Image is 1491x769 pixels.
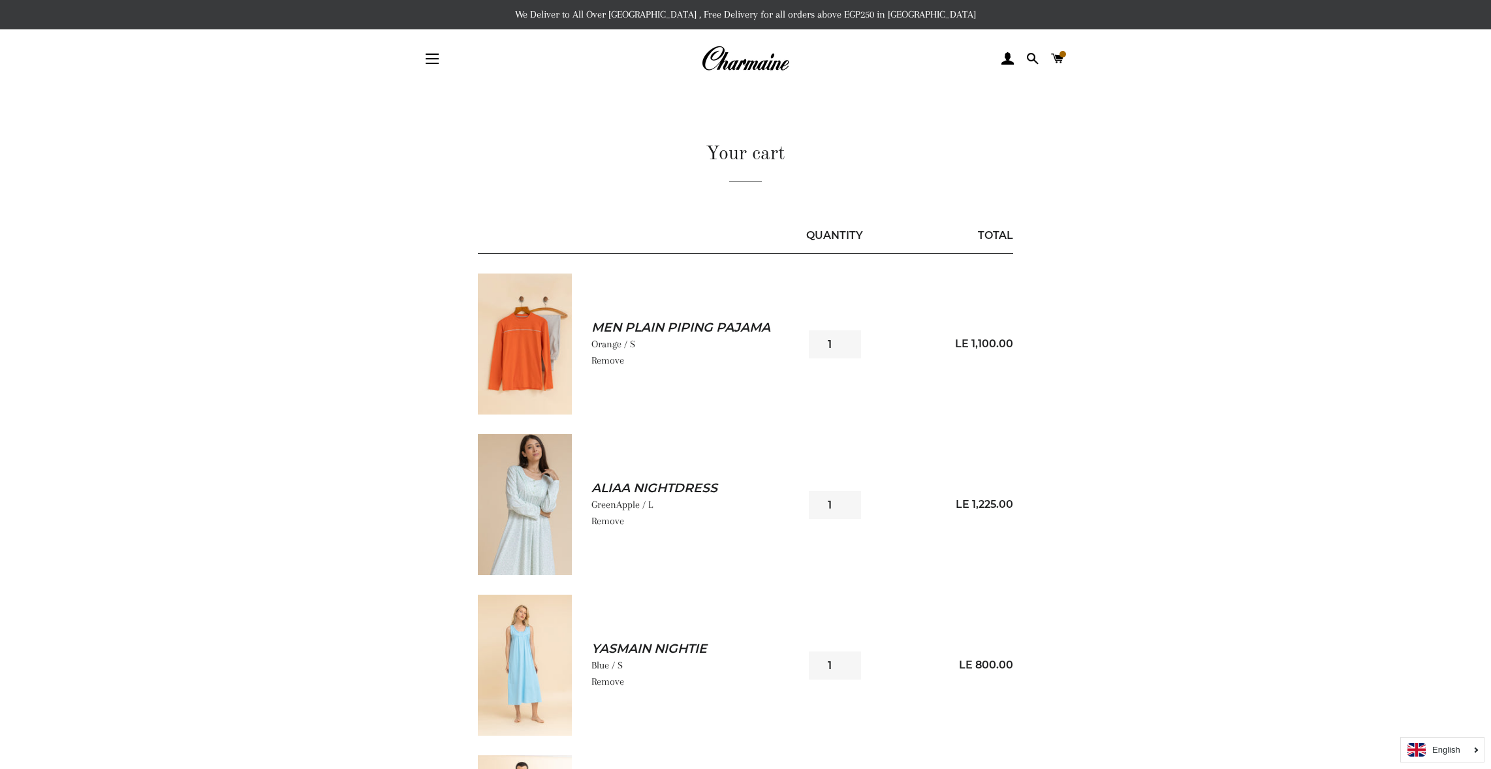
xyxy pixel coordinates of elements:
[478,274,572,415] img: Men Plain Piping Pajama - Orange / S
[955,337,1013,350] span: LE 1,100.00
[870,227,1013,243] div: Total
[1432,745,1460,754] i: English
[591,319,778,337] a: Men Plain Piping Pajama
[959,659,1013,671] span: LE 800.00
[478,140,1013,168] h1: Your cart
[591,497,799,513] p: GreenApple / L
[591,354,624,366] a: Remove
[591,676,624,687] a: Remove
[799,227,870,243] div: Quantity
[478,595,572,736] img: Yasmain Nightie - Blue / S
[591,336,799,353] p: Orange / S
[1407,743,1477,757] a: English
[591,657,799,674] p: Blue / S
[591,640,778,658] a: Yasmain Nightie
[591,480,778,497] a: Aliaa Nightdress
[956,498,1013,510] span: LE 1,225.00
[478,434,572,575] img: Aliaa Nightdress - GreenApple / L
[701,44,789,73] img: Charmaine Egypt
[591,515,624,527] a: Remove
